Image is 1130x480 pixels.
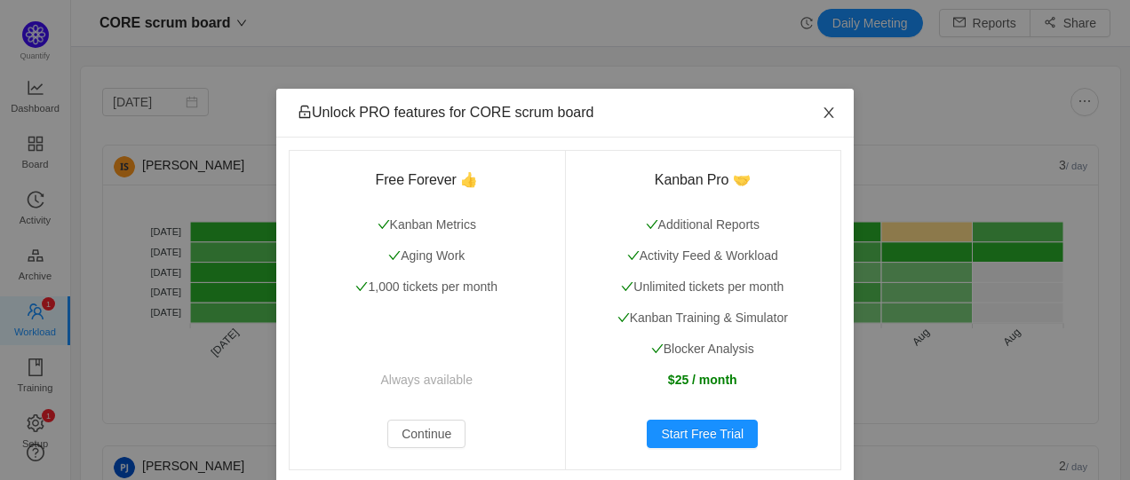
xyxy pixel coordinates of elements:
[586,247,820,265] p: Activity Feed & Workload
[310,171,544,189] h3: Free Forever 👍
[668,373,737,387] strong: $25 / month
[621,280,633,293] i: icon: check
[298,105,312,119] i: icon: unlock
[310,247,544,265] p: Aging Work
[627,249,640,262] i: icon: check
[355,280,368,293] i: icon: check
[646,218,658,231] i: icon: check
[586,309,820,327] p: Kanban Training & Simulator
[617,311,630,324] i: icon: check
[586,216,820,234] p: Additional Reports
[822,106,836,120] i: icon: close
[310,216,544,234] p: Kanban Metrics
[310,371,544,390] p: Always available
[647,420,758,448] button: Start Free Trial
[586,278,820,296] p: Unlimited tickets per month
[651,342,664,355] i: icon: check
[355,279,497,294] span: 1,000 tickets per month
[378,218,390,231] i: icon: check
[804,89,854,138] button: Close
[586,340,820,358] p: Blocker Analysis
[586,171,820,189] h3: Kanban Pro 🤝
[388,249,401,262] i: icon: check
[387,420,466,448] button: Continue
[298,105,593,120] span: Unlock PRO features for CORE scrum board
